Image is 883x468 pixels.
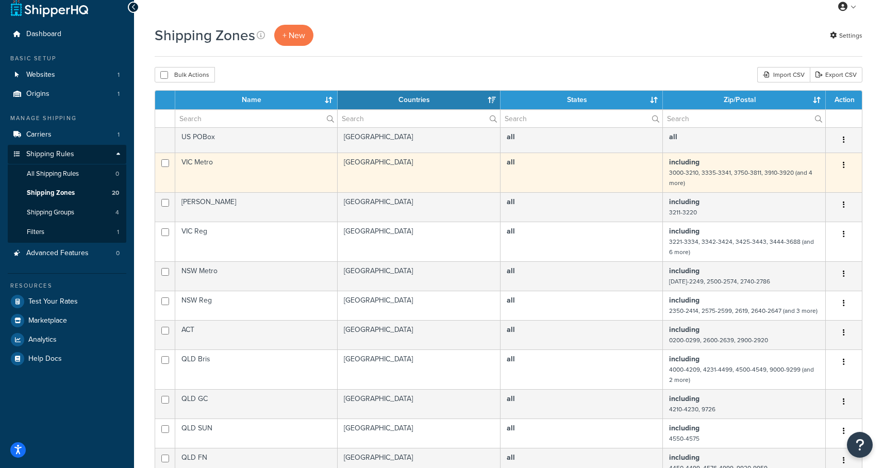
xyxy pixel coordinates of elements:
[175,91,338,109] th: Name: activate to sort column ascending
[8,25,126,44] a: Dashboard
[175,419,338,448] td: QLD SUN
[669,208,697,217] small: 3211-3220
[338,419,501,448] td: [GEOGRAPHIC_DATA]
[8,203,126,222] a: Shipping Groups 4
[117,228,119,237] span: 1
[507,324,515,335] b: all
[27,189,75,197] span: Shipping Zones
[338,349,501,389] td: [GEOGRAPHIC_DATA]
[663,91,826,109] th: Zip/Postal: activate to sort column ascending
[112,189,119,197] span: 20
[338,291,501,320] td: [GEOGRAPHIC_DATA]
[338,91,501,109] th: Countries: activate to sort column ascending
[8,54,126,63] div: Basic Setup
[663,110,825,127] input: Search
[282,29,305,41] span: + New
[338,261,501,291] td: [GEOGRAPHIC_DATA]
[27,208,74,217] span: Shipping Groups
[669,157,699,168] b: including
[8,125,126,144] a: Carriers 1
[8,85,126,104] li: Origins
[830,28,862,43] a: Settings
[338,110,500,127] input: Search
[8,85,126,104] a: Origins 1
[669,336,768,345] small: 0200-0299, 2600-2639, 2900-2920
[8,281,126,290] div: Resources
[507,295,515,306] b: all
[669,423,699,433] b: including
[507,354,515,364] b: all
[26,71,55,79] span: Websites
[8,292,126,311] a: Test Your Rates
[175,192,338,222] td: [PERSON_NAME]
[8,125,126,144] li: Carriers
[28,316,67,325] span: Marketplace
[118,130,120,139] span: 1
[155,67,215,82] button: Bulk Actions
[826,91,862,109] th: Action
[669,393,699,404] b: including
[175,291,338,320] td: NSW Reg
[8,311,126,330] a: Marketplace
[26,130,52,139] span: Carriers
[669,226,699,237] b: including
[669,324,699,335] b: including
[155,25,255,45] h1: Shipping Zones
[27,170,79,178] span: All Shipping Rules
[8,145,126,243] li: Shipping Rules
[501,91,663,109] th: States: activate to sort column ascending
[8,183,126,203] li: Shipping Zones
[338,192,501,222] td: [GEOGRAPHIC_DATA]
[175,389,338,419] td: QLD GC
[8,164,126,183] a: All Shipping Rules 0
[8,114,126,123] div: Manage Shipping
[8,244,126,263] a: Advanced Features 0
[757,67,810,82] div: Import CSV
[8,349,126,368] a: Help Docs
[28,336,57,344] span: Analytics
[8,145,126,164] a: Shipping Rules
[26,150,74,159] span: Shipping Rules
[507,265,515,276] b: all
[8,223,126,242] li: Filters
[274,25,313,46] a: + New
[28,297,78,306] span: Test Your Rates
[507,157,515,168] b: all
[27,228,44,237] span: Filters
[338,222,501,261] td: [GEOGRAPHIC_DATA]
[669,295,699,306] b: including
[8,330,126,349] a: Analytics
[8,244,126,263] li: Advanced Features
[8,223,126,242] a: Filters 1
[175,349,338,389] td: QLD Bris
[118,71,120,79] span: 1
[669,354,699,364] b: including
[507,196,515,207] b: all
[507,131,515,142] b: all
[175,127,338,153] td: US POBox
[669,277,770,286] small: [DATE]-2249, 2500-2574, 2740-2786
[8,203,126,222] li: Shipping Groups
[338,153,501,192] td: [GEOGRAPHIC_DATA]
[26,90,49,98] span: Origins
[338,389,501,419] td: [GEOGRAPHIC_DATA]
[507,423,515,433] b: all
[8,65,126,85] a: Websites 1
[669,196,699,207] b: including
[669,452,699,463] b: including
[669,405,715,414] small: 4210-4230, 9726
[26,249,89,258] span: Advanced Features
[8,164,126,183] li: All Shipping Rules
[507,452,515,463] b: all
[669,265,699,276] b: including
[507,393,515,404] b: all
[175,320,338,349] td: ACT
[175,222,338,261] td: VIC Reg
[8,65,126,85] li: Websites
[669,131,677,142] b: all
[847,432,873,458] button: Open Resource Center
